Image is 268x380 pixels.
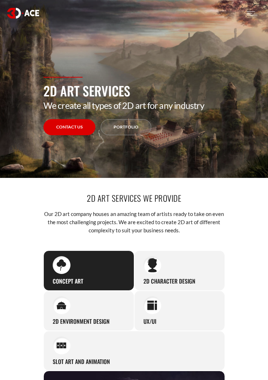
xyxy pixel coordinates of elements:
[43,210,225,234] p: Our 2D art company houses an amazing team of artists ready to take on even the most challenging p...
[147,300,157,310] img: UX/UI
[57,259,66,271] img: Concept Art
[43,81,225,100] h1: 2D Art Services
[53,358,110,365] h3: Slot Art and Animation
[101,119,151,135] a: Portfolio
[147,258,157,273] img: 2D Character Design
[7,8,39,18] img: logo white
[57,342,66,349] img: Slot Art and Animation
[53,318,110,325] h3: 2D Environment Design
[57,301,66,310] img: 2D Environment Design
[143,278,195,285] h3: 2D Character Design
[43,119,95,135] a: Contact Us
[43,192,225,205] h2: 2D Art Services We Provide
[43,100,225,111] p: We create all types of 2D art for any industry
[53,278,83,285] h3: Concept Art
[143,318,156,325] h3: UX/UI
